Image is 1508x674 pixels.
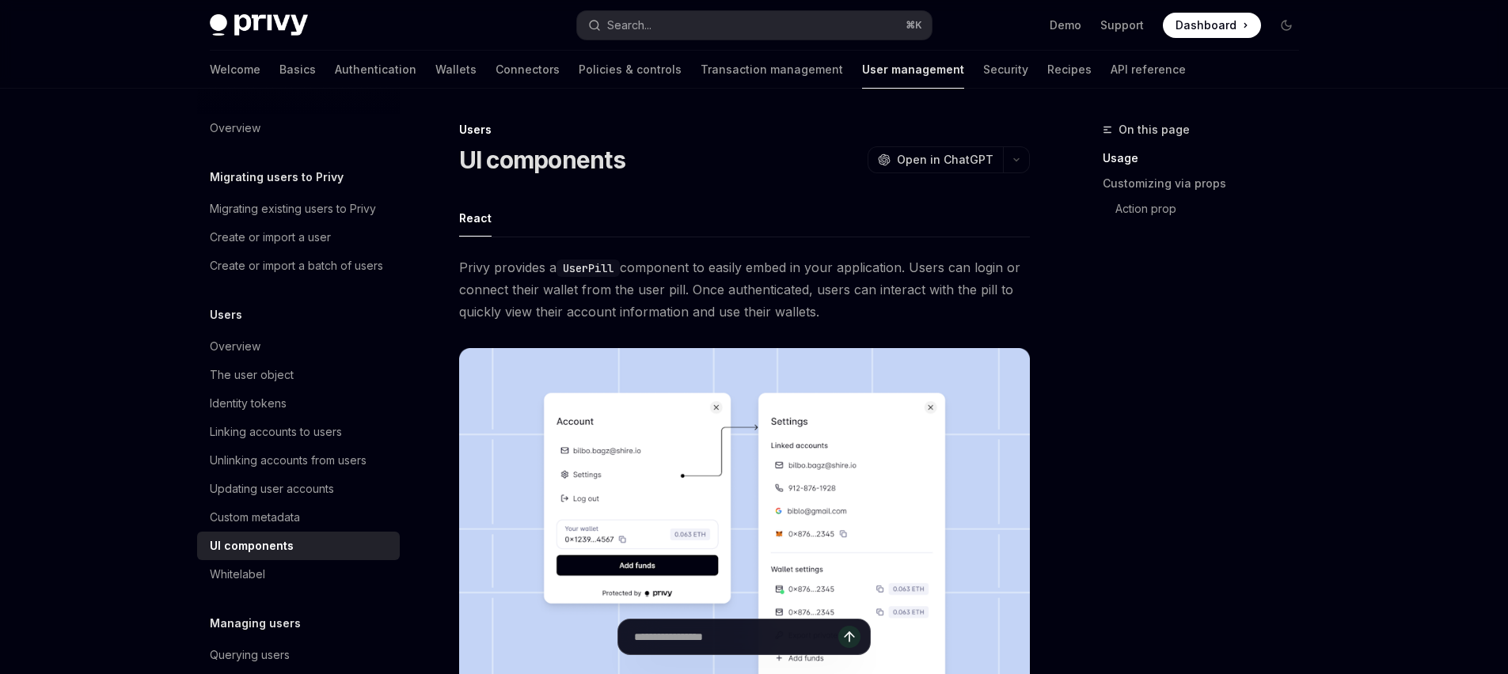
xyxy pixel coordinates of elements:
div: Unlinking accounts from users [210,451,367,470]
button: Open in ChatGPT [868,146,1003,173]
button: Toggle dark mode [1274,13,1299,38]
a: Linking accounts to users [197,418,400,446]
a: User management [862,51,964,89]
div: Overview [210,119,260,138]
h5: Users [210,305,242,324]
a: Action prop [1103,196,1312,222]
a: Policies & controls [579,51,682,89]
button: Open search [577,11,932,40]
a: Identity tokens [197,389,400,418]
a: Migrating existing users to Privy [197,195,400,223]
a: Usage [1103,146,1312,171]
div: UI components [210,536,294,555]
code: UserPill [556,259,620,277]
button: Send message [838,626,860,648]
a: Updating user accounts [197,475,400,503]
img: dark logo [210,14,308,36]
div: The user object [210,365,294,384]
h5: Migrating users to Privy [210,168,344,187]
a: Recipes [1047,51,1092,89]
div: React [459,199,492,237]
div: Search... [607,16,651,35]
a: Overview [197,114,400,142]
a: API reference [1111,51,1186,89]
a: Support [1100,17,1144,33]
a: Unlinking accounts from users [197,446,400,475]
div: Whitelabel [210,565,265,584]
div: Users [459,122,1030,138]
div: Create or import a batch of users [210,256,383,275]
div: Migrating existing users to Privy [210,199,376,218]
div: Create or import a user [210,228,331,247]
span: ⌘ K [906,19,922,32]
span: Privy provides a component to easily embed in your application. Users can login or connect their ... [459,256,1030,323]
h5: Managing users [210,614,301,633]
a: Welcome [210,51,260,89]
a: Dashboard [1163,13,1261,38]
div: Querying users [210,646,290,665]
a: Transaction management [701,51,843,89]
a: Customizing via props [1103,171,1312,196]
a: Connectors [496,51,560,89]
a: Whitelabel [197,560,400,589]
span: Dashboard [1176,17,1236,33]
span: On this page [1119,120,1190,139]
a: Wallets [435,51,477,89]
a: Querying users [197,641,400,669]
span: Open in ChatGPT [897,152,993,168]
div: Overview [210,337,260,356]
div: Linking accounts to users [210,422,342,441]
a: Custom metadata [197,503,400,532]
a: Demo [1050,17,1081,33]
div: Identity tokens [210,394,287,413]
a: Security [983,51,1028,89]
a: Create or import a user [197,223,400,252]
div: Custom metadata [210,508,300,527]
h1: UI components [459,146,625,174]
a: Basics [279,51,316,89]
a: Create or import a batch of users [197,252,400,280]
a: Overview [197,332,400,361]
a: UI components [197,532,400,560]
a: Authentication [335,51,416,89]
div: Updating user accounts [210,479,334,498]
a: The user object [197,361,400,389]
input: Ask a question... [634,619,838,654]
